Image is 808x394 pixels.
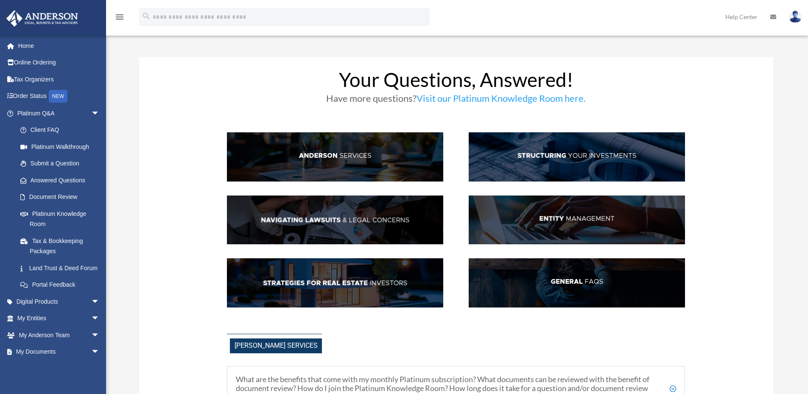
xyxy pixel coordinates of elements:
span: arrow_drop_down [91,293,108,310]
div: NEW [49,90,67,103]
img: GenFAQ_hdr [469,258,685,307]
a: Tax Organizers [6,71,112,88]
img: StratsRE_hdr [227,258,443,307]
a: My Anderson Teamarrow_drop_down [6,327,112,344]
a: Submit a Question [12,155,112,172]
a: Platinum Walkthrough [12,138,112,155]
span: [PERSON_NAME] Services [230,338,322,353]
span: arrow_drop_down [91,360,108,377]
a: Order StatusNEW [6,88,112,105]
span: arrow_drop_down [91,327,108,344]
a: My Entitiesarrow_drop_down [6,310,112,327]
img: Anderson Advisors Platinum Portal [4,10,81,27]
img: EntManag_hdr [469,196,685,245]
span: arrow_drop_down [91,310,108,327]
a: Home [6,37,112,54]
a: Land Trust & Deed Forum [12,260,112,277]
a: Online Ordering [6,54,112,71]
a: Digital Productsarrow_drop_down [6,293,112,310]
img: NavLaw_hdr [227,196,443,245]
a: My Documentsarrow_drop_down [6,344,112,360]
a: Platinum Knowledge Room [12,205,112,232]
i: search [142,11,151,21]
span: arrow_drop_down [91,344,108,361]
a: Document Review [12,189,112,206]
a: Visit our Platinum Knowledge Room here. [417,92,586,108]
span: arrow_drop_down [91,105,108,122]
h3: Have more questions? [227,94,685,107]
i: menu [115,12,125,22]
img: StructInv_hdr [469,132,685,182]
a: Client FAQ [12,122,108,139]
a: Answered Questions [12,172,112,189]
a: menu [115,15,125,22]
a: Platinum Q&Aarrow_drop_down [6,105,112,122]
img: User Pic [789,11,802,23]
img: AndServ_hdr [227,132,443,182]
a: Portal Feedback [12,277,112,293]
h1: Your Questions, Answered! [227,70,685,94]
a: Tax & Bookkeeping Packages [12,232,112,260]
a: Online Learningarrow_drop_down [6,360,112,377]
